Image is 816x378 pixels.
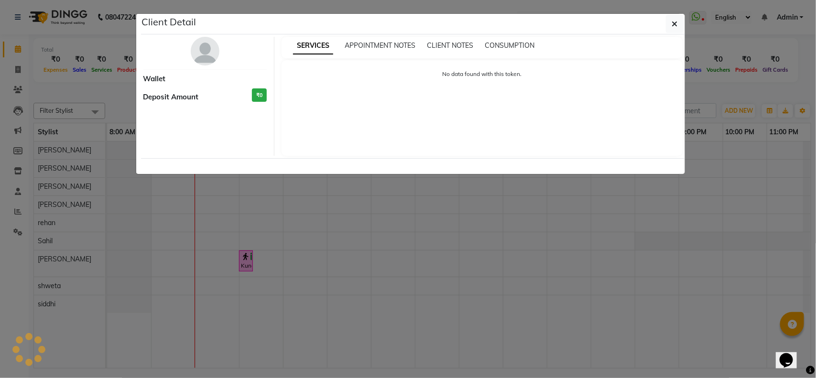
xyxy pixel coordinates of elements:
span: Wallet [143,74,166,85]
span: APPOINTMENT NOTES [345,41,415,50]
h5: Client Detail [142,15,196,29]
span: CLIENT NOTES [427,41,473,50]
span: CONSUMPTION [485,41,534,50]
p: No data found with this token. [291,70,673,78]
iframe: chat widget [776,340,806,368]
img: avatar [191,37,219,65]
span: SERVICES [293,37,333,54]
h3: ₹0 [252,88,267,102]
span: Deposit Amount [143,92,199,103]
